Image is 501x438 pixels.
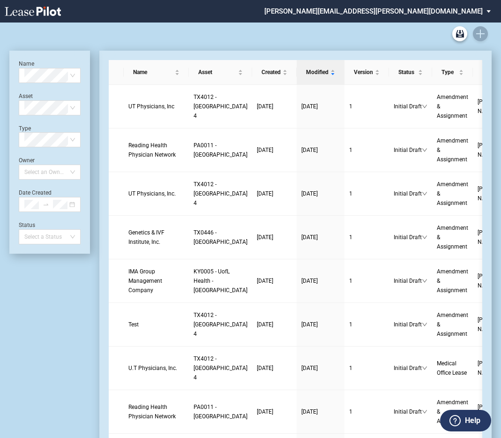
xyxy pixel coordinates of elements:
span: PA0011 - Spring Ridge Medical Center [194,142,247,158]
span: [DATE] [257,365,273,371]
span: [DATE] [301,278,318,284]
a: [DATE] [301,233,340,242]
label: Type [19,125,31,132]
span: [DATE] [301,103,318,110]
span: Initial Draft [394,320,422,329]
a: [DATE] [301,407,340,416]
span: Asset [198,68,236,77]
span: 1 [349,321,352,328]
a: Genetics & IVF Institute, Inc. [128,228,184,247]
span: Initial Draft [394,276,422,286]
span: PA0011 - Spring Ridge Medical Center [194,404,247,420]
span: TX4012 - Southwest Plaza 4 [194,355,247,381]
span: down [422,104,427,109]
span: to [43,201,49,208]
a: KY0005 - UofL Health - [GEOGRAPHIC_DATA] [194,267,247,295]
span: 1 [349,103,352,110]
span: Owner [482,68,498,77]
label: Owner [19,157,35,164]
span: UT Physicians, Inc. [128,190,176,197]
a: PA0011 - [GEOGRAPHIC_DATA] [194,141,247,159]
span: [DATE] [257,190,273,197]
span: TX4012 - Southwest Plaza 4 [194,312,247,337]
span: Amendment & Assignment [437,225,468,250]
span: 1 [349,408,352,415]
a: [DATE] [257,363,292,373]
span: down [422,278,427,284]
a: Amendment & Assignment [437,92,468,121]
span: Modified [306,68,329,77]
a: U.T Physicians, Inc. [128,363,184,373]
span: U.T Physicians, Inc. [128,365,177,371]
span: Initial Draft [394,407,422,416]
a: Amendment & Assignment [437,398,468,426]
span: IMA Group Management Company [128,268,162,294]
span: Initial Draft [394,233,422,242]
span: 1 [349,278,352,284]
a: UT Physicians, Inc [128,102,184,111]
a: [DATE] [257,320,292,329]
span: [DATE] [301,408,318,415]
span: Amendment & Assignment [437,181,468,206]
th: Created [252,60,297,85]
span: 1 [349,365,352,371]
span: down [422,365,427,371]
span: [DATE] [301,321,318,328]
a: [DATE] [257,276,292,286]
a: 1 [349,363,384,373]
span: Test [128,321,139,328]
span: Amendment & Assignment [437,268,468,294]
span: down [422,322,427,327]
span: Initial Draft [394,145,422,155]
a: 1 [349,189,384,198]
a: 1 [349,233,384,242]
button: Help [440,410,491,431]
a: TX4012 - [GEOGRAPHIC_DATA] 4 [194,92,247,121]
a: Reading Health Physician Network [128,141,184,159]
span: Medical Office Lease [437,360,467,376]
a: [DATE] [257,189,292,198]
a: [DATE] [301,145,340,155]
a: 1 [349,102,384,111]
a: [DATE] [257,145,292,155]
span: Amendment & Assignment [437,399,468,424]
span: [DATE] [301,190,318,197]
a: 1 [349,276,384,286]
a: TX4012 - [GEOGRAPHIC_DATA] 4 [194,180,247,208]
a: [DATE] [257,407,292,416]
a: Amendment & Assignment [437,310,468,339]
a: 1 [349,320,384,329]
span: Reading Health Physician Network [128,404,176,420]
span: [DATE] [257,278,273,284]
a: Amendment & Assignment [437,180,468,208]
span: KY0005 - UofL Health - Plaza II [194,268,247,294]
span: [DATE] [257,408,273,415]
th: Status [389,60,432,85]
span: 1 [349,190,352,197]
span: [DATE] [301,365,318,371]
a: [DATE] [257,102,292,111]
span: down [422,191,427,196]
span: [DATE] [257,103,273,110]
span: UT Physicians, Inc [128,103,174,110]
span: Amendment & Assignment [437,137,468,163]
a: [DATE] [301,102,340,111]
a: 1 [349,145,384,155]
a: Reading Health Physician Network [128,402,184,421]
span: TX4012 - Southwest Plaza 4 [194,94,247,119]
span: Genetics & IVF Institute, Inc. [128,229,165,245]
a: [DATE] [301,276,340,286]
label: Date Created [19,189,52,196]
label: Asset [19,93,33,99]
label: Name [19,60,34,67]
a: [DATE] [301,363,340,373]
span: Type [441,68,457,77]
span: Amendment & Assignment [437,94,468,119]
a: Archive [452,26,467,41]
a: Medical Office Lease [437,359,468,378]
span: swap-right [43,201,49,208]
span: down [422,147,427,153]
a: Test [128,320,184,329]
span: TX0446 - Museum Medical Tower [194,229,247,245]
span: TX4012 - Southwest Plaza 4 [194,181,247,206]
